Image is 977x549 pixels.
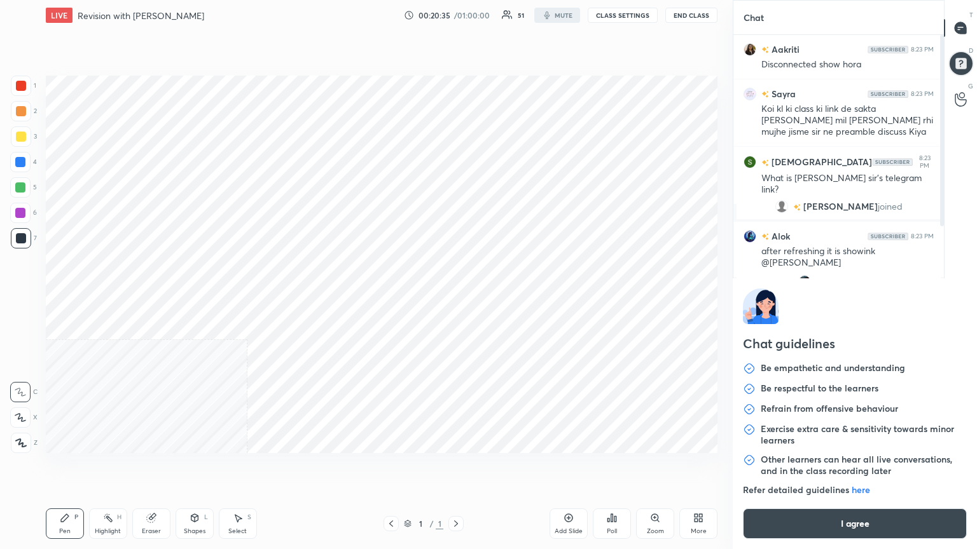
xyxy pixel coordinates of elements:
[761,362,905,375] p: Be empathetic and understanding
[10,382,38,402] div: C
[46,8,73,23] div: LIVE
[11,76,36,96] div: 1
[11,433,38,453] div: Z
[204,514,208,520] div: L
[607,528,617,534] div: Poll
[247,514,251,520] div: S
[414,520,427,527] div: 1
[436,518,443,529] div: 1
[78,10,204,22] h4: Revision with [PERSON_NAME]
[10,407,38,428] div: X
[665,8,717,23] button: End Class
[184,528,205,534] div: Shapes
[588,8,658,23] button: CLASS SETTINGS
[743,334,967,356] h2: Chat guidelines
[429,520,433,527] div: /
[761,454,967,477] p: Other learners can hear all live conversations, and in the class recording later
[10,152,37,172] div: 4
[647,528,664,534] div: Zoom
[10,203,37,223] div: 6
[74,514,78,520] div: P
[555,528,583,534] div: Add Slide
[852,484,870,496] a: here
[59,528,71,534] div: Pen
[761,383,878,395] p: Be respectful to the learners
[142,528,161,534] div: Eraser
[761,403,898,416] p: Refrain from offensive behaviour
[518,12,524,18] div: 51
[691,528,707,534] div: More
[228,528,247,534] div: Select
[761,423,967,446] p: Exercise extra care & sensitivity towards minor learners
[11,228,37,248] div: 7
[11,101,37,121] div: 2
[11,126,37,147] div: 3
[95,528,121,534] div: Highlight
[743,508,967,539] button: I agree
[743,484,967,496] p: Refer detailed guidelines
[117,514,121,520] div: H
[10,177,37,198] div: 5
